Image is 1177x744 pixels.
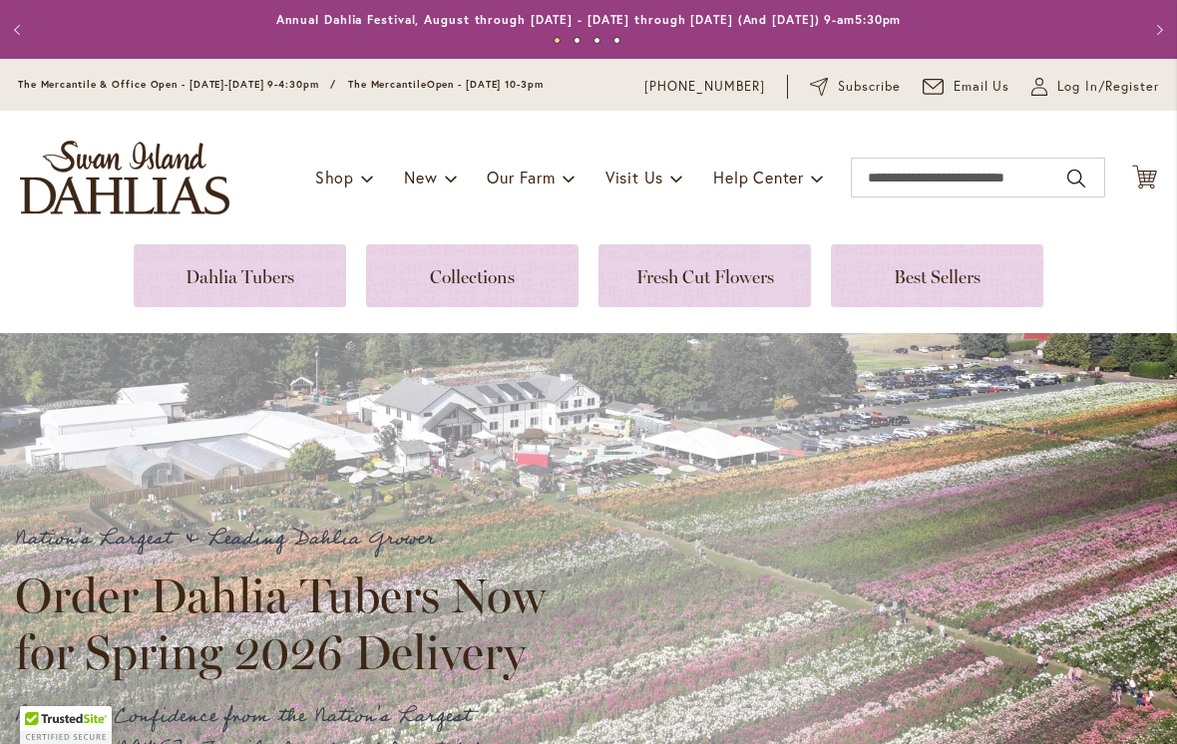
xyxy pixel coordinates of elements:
[20,141,229,214] a: store logo
[644,77,765,97] a: [PHONE_NUMBER]
[713,167,804,187] span: Help Center
[1057,77,1159,97] span: Log In/Register
[593,37,600,44] button: 3 of 4
[923,77,1010,97] a: Email Us
[810,77,901,97] a: Subscribe
[574,37,581,44] button: 2 of 4
[838,77,901,97] span: Subscribe
[276,12,902,27] a: Annual Dahlia Festival, August through [DATE] - [DATE] through [DATE] (And [DATE]) 9-am5:30pm
[15,523,564,556] p: Nation's Largest & Leading Dahlia Grower
[404,167,437,187] span: New
[954,77,1010,97] span: Email Us
[1137,10,1177,50] button: Next
[315,167,354,187] span: Shop
[427,78,544,91] span: Open - [DATE] 10-3pm
[554,37,561,44] button: 1 of 4
[1031,77,1159,97] a: Log In/Register
[605,167,663,187] span: Visit Us
[613,37,620,44] button: 4 of 4
[15,567,564,679] h2: Order Dahlia Tubers Now for Spring 2026 Delivery
[18,78,427,91] span: The Mercantile & Office Open - [DATE]-[DATE] 9-4:30pm / The Mercantile
[487,167,555,187] span: Our Farm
